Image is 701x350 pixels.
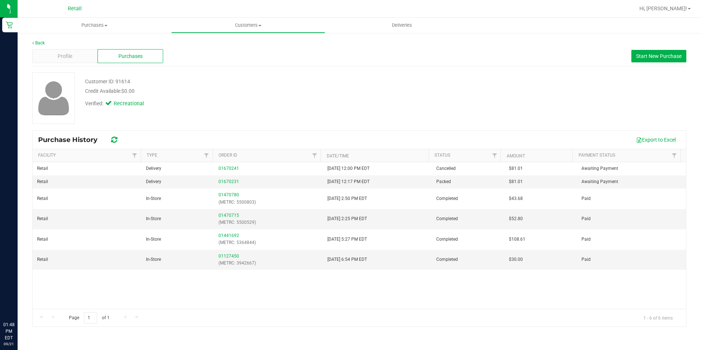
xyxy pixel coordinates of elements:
iframe: Resource center [7,291,29,313]
a: 01470715 [219,213,239,218]
span: Paid [581,256,591,263]
span: In-Store [146,256,161,263]
span: $81.01 [509,165,523,172]
span: In-Store [146,195,161,202]
span: 1 - 6 of 6 items [638,312,679,323]
a: 01470780 [219,192,239,197]
span: [DATE] 2:50 PM EDT [327,195,367,202]
a: Status [434,153,450,158]
span: Purchases [18,22,171,29]
span: $81.01 [509,178,523,185]
span: Retail [37,236,48,243]
span: In-Store [146,215,161,222]
p: 09/21 [3,341,14,347]
p: (METRC: 3942667) [219,260,319,267]
a: Purchases [18,18,171,33]
span: Delivery [146,178,161,185]
span: Awaiting Payment [581,178,618,185]
a: Filter [128,149,140,162]
span: Paid [581,236,591,243]
p: (METRC: 5500803) [219,199,319,206]
span: Completed [436,215,458,222]
span: Profile [58,52,72,60]
span: [DATE] 2:25 PM EDT [327,215,367,222]
a: Type [147,153,157,158]
span: $30.00 [509,256,523,263]
span: Recreational [114,100,143,108]
span: $52.80 [509,215,523,222]
a: 01670241 [219,166,239,171]
a: Filter [201,149,213,162]
span: $0.00 [121,88,135,94]
span: $108.61 [509,236,525,243]
a: 01127450 [219,254,239,259]
span: Retail [37,195,48,202]
span: $43.68 [509,195,523,202]
a: Deliveries [325,18,479,33]
span: Completed [436,195,458,202]
a: Amount [507,153,525,158]
span: [DATE] 6:54 PM EDT [327,256,367,263]
span: Deliveries [382,22,422,29]
span: Paid [581,195,591,202]
span: Retail [37,256,48,263]
span: Delivery [146,165,161,172]
a: Filter [308,149,320,162]
span: Cancelled [436,165,456,172]
span: Purchases [118,52,143,60]
inline-svg: Retail [5,21,13,29]
p: (METRC: 5364844) [219,239,319,246]
span: [DATE] 12:17 PM EDT [327,178,370,185]
span: Completed [436,236,458,243]
span: Purchase History [38,136,105,144]
span: Packed [436,178,451,185]
span: Page of 1 [63,312,115,324]
a: Order ID [219,153,237,158]
span: Retail [37,165,48,172]
span: Retail [37,178,48,185]
p: (METRC: 5500529) [219,219,319,226]
div: Verified: [85,100,143,108]
span: [DATE] 5:27 PM EDT [327,236,367,243]
span: Hi, [PERSON_NAME]! [639,6,687,11]
p: 01:48 PM EDT [3,321,14,341]
span: In-Store [146,236,161,243]
a: Date/Time [327,153,349,158]
a: 01670231 [219,179,239,184]
button: Start New Purchase [631,50,686,62]
a: Facility [38,153,56,158]
a: Filter [488,149,500,162]
a: 01441692 [219,233,239,238]
span: [DATE] 12:00 PM EDT [327,165,370,172]
span: Start New Purchase [636,53,682,59]
a: Customers [171,18,325,33]
a: Filter [668,149,680,162]
span: Retail [68,6,82,12]
span: Customers [172,22,324,29]
a: Payment Status [579,153,615,158]
button: Export to Excel [631,134,680,146]
span: Awaiting Payment [581,165,618,172]
div: Credit Available: [85,87,407,95]
span: Completed [436,256,458,263]
input: 1 [84,312,97,324]
a: Back [32,40,45,45]
span: Paid [581,215,591,222]
img: user-icon.png [34,79,73,117]
span: Retail [37,215,48,222]
div: Customer ID: 91614 [85,78,130,85]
